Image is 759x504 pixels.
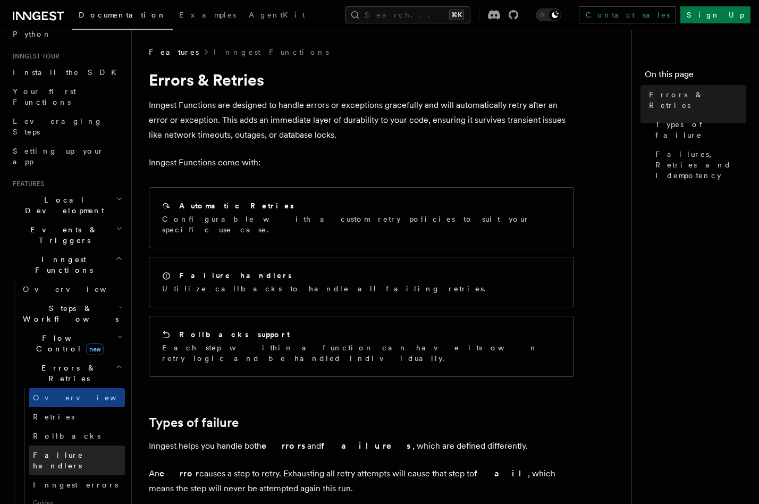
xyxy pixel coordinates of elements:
span: Install the SDK [13,68,123,77]
p: Each step within a function can have its own retry logic and be handled individually. [162,342,561,364]
a: Documentation [72,3,173,30]
h2: Failure handlers [179,270,292,281]
button: Search...⌘K [345,6,470,23]
a: Sign Up [680,6,750,23]
span: Failures, Retries and Idempotency [655,149,746,181]
span: Errors & Retries [19,363,115,384]
span: Documentation [79,11,166,19]
span: Features [9,180,44,188]
span: Leveraging Steps [13,117,103,136]
span: Flow Control [19,333,117,354]
span: Types of failure [655,119,746,140]
button: Inngest Functions [9,250,125,280]
a: Types of failure [149,415,239,430]
span: Failure handlers [33,451,83,470]
span: Events & Triggers [9,224,116,246]
span: Examples [179,11,236,19]
a: Leveraging Steps [9,112,125,141]
button: Local Development [9,190,125,220]
a: Errors & Retries [645,85,746,115]
kbd: ⌘K [449,10,464,20]
strong: fail [474,468,528,478]
a: Python [9,24,125,44]
a: Types of failure [651,115,746,145]
span: AgentKit [249,11,305,19]
a: Your first Functions [9,82,125,112]
a: Inngest Functions [214,47,329,57]
span: Retries [33,413,74,421]
p: Inngest Functions are designed to handle errors or exceptions gracefully and will automatically r... [149,98,574,142]
span: Inngest tour [9,52,60,61]
span: Your first Functions [13,87,76,106]
p: Inngest helps you handle both and , which are defined differently. [149,439,574,453]
h2: Automatic Retries [179,200,294,211]
a: Rollbacks [29,426,125,446]
span: Python [13,30,52,38]
span: Errors & Retries [649,89,746,111]
a: Overview [19,280,125,299]
a: Setting up your app [9,141,125,171]
span: Steps & Workflows [19,303,119,324]
p: Inngest Functions come with: [149,155,574,170]
a: Overview [29,388,125,407]
button: Flow Controlnew [19,329,125,358]
span: Setting up your app [13,147,104,166]
span: Rollbacks [33,432,100,440]
h2: Rollbacks support [179,329,290,340]
a: Failure handlers [29,446,125,475]
span: Local Development [9,195,116,216]
span: Features [149,47,199,57]
strong: errors [262,441,307,451]
button: Steps & Workflows [19,299,125,329]
a: Automatic RetriesConfigurable with a custom retry policies to suit your specific use case. [149,187,574,248]
p: Configurable with a custom retry policies to suit your specific use case. [162,214,561,235]
strong: error [159,468,199,478]
span: Overview [23,285,132,293]
button: Errors & Retries [19,358,125,388]
strong: failures [321,441,412,451]
a: Inngest errors [29,475,125,494]
a: AgentKit [242,3,311,29]
h4: On this page [645,68,746,85]
a: Failures, Retries and Idempotency [651,145,746,185]
a: Examples [173,3,242,29]
span: Overview [33,393,142,402]
span: Inngest errors [33,481,118,489]
button: Toggle dark mode [536,9,561,21]
p: An causes a step to retry. Exhausting all retry attempts will cause that step to , which means th... [149,466,574,496]
a: Rollbacks supportEach step within a function can have its own retry logic and be handled individu... [149,316,574,377]
a: Retries [29,407,125,426]
h1: Errors & Retries [149,70,574,89]
span: Inngest Functions [9,254,115,275]
button: Events & Triggers [9,220,125,250]
span: new [86,343,104,355]
a: Contact sales [579,6,676,23]
p: Utilize callbacks to handle all failing retries. [162,283,492,294]
a: Install the SDK [9,63,125,82]
a: Failure handlersUtilize callbacks to handle all failing retries. [149,257,574,307]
